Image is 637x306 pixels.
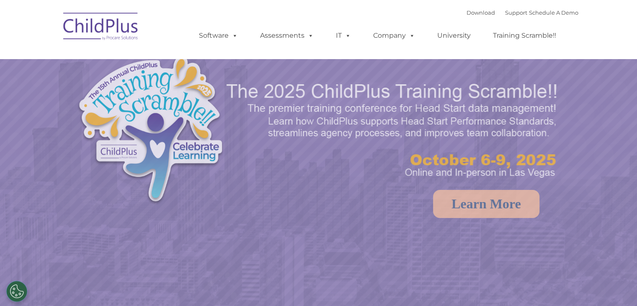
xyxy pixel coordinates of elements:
[433,190,539,218] a: Learn More
[429,27,479,44] a: University
[505,9,527,16] a: Support
[467,9,578,16] font: |
[59,7,143,49] img: ChildPlus by Procare Solutions
[6,281,27,302] button: Cookies Settings
[252,27,322,44] a: Assessments
[529,9,578,16] a: Schedule A Demo
[328,27,359,44] a: IT
[485,27,565,44] a: Training Scramble!!
[191,27,246,44] a: Software
[467,9,495,16] a: Download
[365,27,423,44] a: Company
